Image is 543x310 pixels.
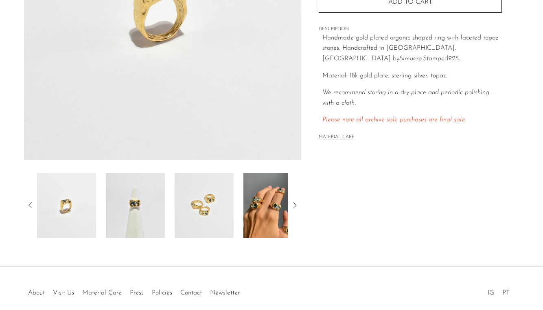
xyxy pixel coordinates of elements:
[24,283,244,299] ul: Quick links
[322,33,502,64] p: Handmade gold plated organic shaped ring with faceted topaz stones. Handcrafted in [GEOGRAPHIC_DA...
[484,283,514,299] ul: Social Medias
[448,55,460,62] em: 925.
[37,173,96,238] img: Buzo Ring
[243,173,302,238] img: Buzo Ring
[175,173,234,238] img: Buzo Ring
[106,173,165,238] img: Buzo Ring
[502,290,510,296] a: PT
[319,134,355,141] button: MATERIAL CARE
[130,290,144,296] a: Press
[399,55,423,62] em: Simuero.
[488,290,494,296] a: IG
[319,26,502,33] span: DESCRIPTION
[53,290,74,296] a: Visit Us
[322,89,489,106] i: We recommend storing in a dry place and periodic polishing with a cloth.
[28,290,45,296] a: About
[322,71,502,81] p: Material: 18k gold plate, sterling silver, topaz.
[82,290,122,296] a: Material Care
[180,290,202,296] a: Contact
[152,290,172,296] a: Policies
[322,117,466,123] span: Please note all archive sale purchases are final sale.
